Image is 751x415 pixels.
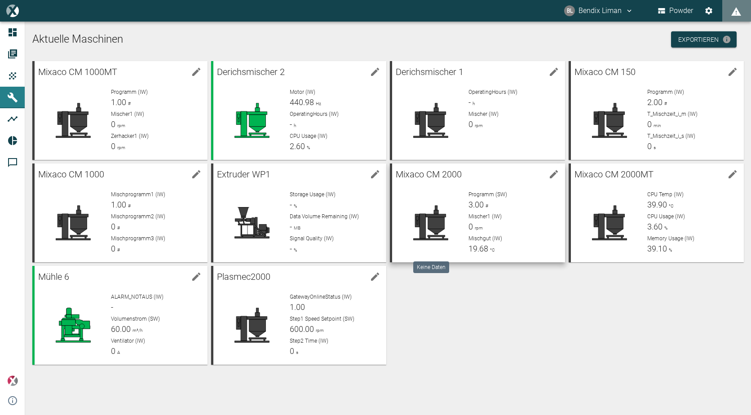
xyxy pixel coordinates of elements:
span: 0 [111,141,115,151]
span: m³/h [131,328,142,333]
span: Hz [314,101,321,106]
button: edit machine [724,165,742,183]
span: Mixaco CM 2000MT [574,169,654,180]
span: Mühle 6 [38,271,69,282]
button: Powder [656,3,695,19]
span: h [471,101,475,106]
span: Programm (SW) [468,191,507,198]
span: - [290,244,292,253]
span: 2.00 [647,97,663,107]
span: Programm (IW) [111,89,148,95]
span: % [663,225,667,230]
span: - [468,97,471,107]
span: % [305,145,310,150]
span: Mischer1 (IW) [468,213,502,220]
button: edit machine [187,268,205,286]
span: # [663,101,667,106]
div: Keine Daten [413,261,449,273]
span: 0 [468,222,473,231]
span: 0 [111,244,115,253]
span: Mixaco CM 150 [574,66,636,77]
button: edit machine [366,268,384,286]
svg: Jetzt mit HF Export [722,35,731,44]
span: °C [488,247,495,252]
span: 0 [468,119,473,129]
img: logo [6,4,18,17]
span: rpm [115,145,125,150]
span: Mischprogramm2 (IW) [111,213,165,220]
button: edit machine [724,63,742,81]
a: Mixaco CM 1000MTedit machineProgramm (IW)1.00#Mischer1 (IW)0rpmZerhacker1 (IW)0rpm [32,61,208,160]
span: Step2 Time (IW) [290,338,328,344]
span: Step1 Speed Setpoint (SW) [290,316,354,322]
span: CPU Usage (IW) [647,213,685,220]
h1: Aktuelle Maschinen [32,32,744,47]
img: Xplore Logo [7,375,18,386]
span: 0 [111,119,115,129]
a: Mühle 6edit machineALARM_NOTAUS (IW)-Volumenstrom (SW)60.00m³/hVentilator (IW)0A [32,266,208,365]
span: # [484,203,488,208]
span: OperatingHours (IW) [468,89,517,95]
span: Motor (IW) [290,89,315,95]
span: Memory Usage (IW) [647,235,694,242]
span: Data Volume Remaining (IW) [290,213,359,220]
span: Mischgut (IW) [468,235,502,242]
span: 39.10 [647,244,667,253]
span: Programm (IW) [647,89,684,95]
span: Mixaco CM 1000MT [38,66,117,77]
span: CPU Temp (IW) [647,191,684,198]
span: 0 [647,141,652,151]
span: Volumenstrom (SW) [111,316,160,322]
span: % [667,247,672,252]
a: Plasmec2000edit machineGatewayOnlineStatus (IW)1.00Step1 Speed Setpoint (SW)600.00rpmStep2 Time (... [211,266,386,365]
a: Mixaco CM 2000edit machineProgramm (SW)3.00#Mischer1 (IW)0rpmMischgut (IW)19.68°C [390,163,565,262]
span: Signal Quality (IW) [290,235,334,242]
a: Derichsmischer 2edit machineMotor (IW)440.98HzOperatingHours (IW)-hCPU Usage (IW)2.60% [211,61,386,160]
button: edit machine [187,63,205,81]
span: rpm [115,123,125,128]
span: % [292,203,297,208]
span: GatewayOnlineStatus (IW) [290,294,352,300]
span: Plasmec2000 [217,271,270,282]
span: Mischprogramm3 (IW) [111,235,165,242]
span: 0 [111,222,115,231]
span: 0 [647,119,652,129]
span: # [126,101,131,106]
span: °C [667,203,674,208]
a: Extruder WP1edit machineStorage Usage (IW)-%Data Volume Remaining (IW)-MBSignal Quality (IW)-% [211,163,386,262]
span: # [115,247,120,252]
span: s [652,145,656,150]
span: rpm [473,225,483,230]
span: - [111,302,113,312]
span: rpm [473,123,483,128]
span: T_Mischzeit_i_m (IW) [647,111,698,117]
a: Exportieren [671,31,737,48]
button: edit machine [545,63,563,81]
span: - [290,119,292,129]
span: T_Mischzeit_i_s (IW) [647,133,695,139]
span: # [115,225,120,230]
a: Mixaco CM 150edit machineProgramm (IW)2.00#T_Mischzeit_i_m (IW)0minT_Mischzeit_i_s (IW)0s [569,61,744,160]
div: BL [564,5,575,16]
span: 440.98 [290,97,314,107]
span: 1.00 [111,97,126,107]
span: 0 [290,346,294,356]
button: edit machine [545,165,563,183]
span: 600.00 [290,324,314,334]
button: bendix.liman@kansaihelios-cws.de [563,3,635,19]
span: min [652,123,661,128]
span: Extruder WP1 [217,169,270,180]
span: - [290,222,292,231]
span: 19.68 [468,244,488,253]
span: - [290,200,292,209]
a: Mixaco CM 2000MTedit machineCPU Temp (IW)39.90°CCPU Usage (IW)3.60%Memory Usage (IW)39.10% [569,163,744,262]
span: 1.00 [111,200,126,209]
span: 3.60 [647,222,663,231]
button: edit machine [366,63,384,81]
span: A [115,350,120,355]
span: Storage Usage (IW) [290,191,336,198]
span: # [126,203,131,208]
span: 2.60 [290,141,305,151]
button: edit machine [187,165,205,183]
span: Mixaco CM 1000 [38,169,104,180]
